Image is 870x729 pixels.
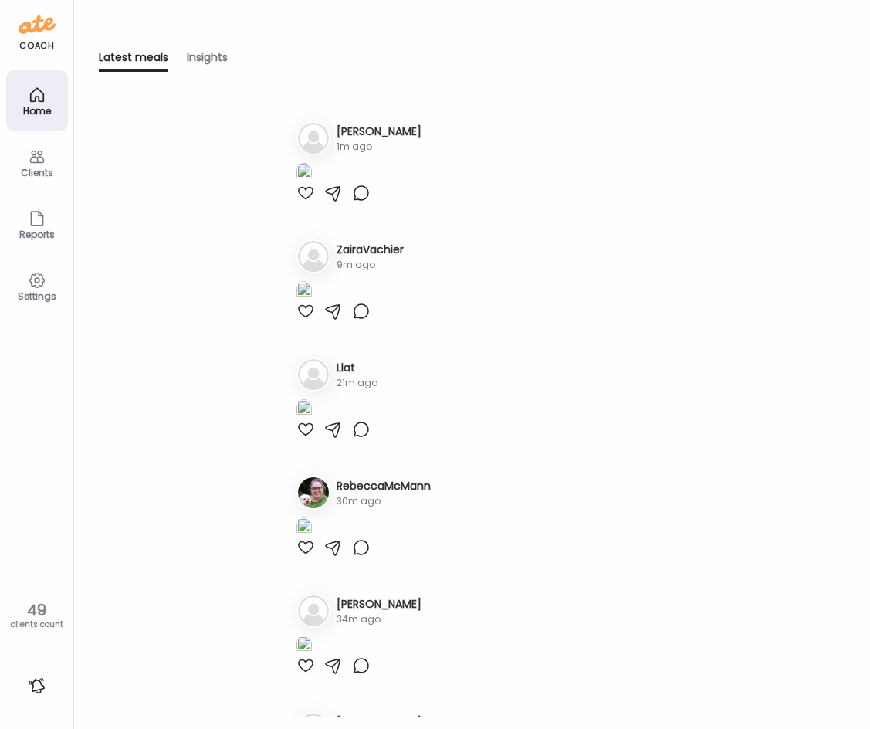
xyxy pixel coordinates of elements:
[9,291,65,301] div: Settings
[9,106,65,116] div: Home
[296,281,312,302] img: images%2F6vBXwQ8Yo0VDqwSZMtn7hleOdjD2%2FXp7ItYboSbdQt9NOaCIz%2FV27YlVRradvOdPQKziOj_1080
[19,12,56,37] img: ate
[337,258,404,272] div: 9m ago
[5,619,68,630] div: clients count
[187,49,228,72] div: Insights
[337,478,431,494] h3: RebeccaMcMann
[337,124,421,140] h3: [PERSON_NAME]
[298,359,329,390] img: bg-avatar-default.svg
[296,517,312,538] img: images%2FXWdvvPCfw4Rjn9zWuSQRFuWDGYk2%2Ffavorites%2F2DWlG2oLWL7QMx49CqbK_1080
[296,163,312,184] img: images%2FxdyGhd18GnUWakV9ZhPHSPbrqXE2%2FVXwcSXVWGwHulTsgprye%2Flt4cgC7qWyXZ2JK4gjep_1080
[337,376,377,390] div: 21m ago
[9,229,65,239] div: Reports
[5,601,68,619] div: 49
[298,595,329,626] img: bg-avatar-default.svg
[9,168,65,178] div: Clients
[337,612,421,626] div: 34m ago
[298,123,329,154] img: bg-avatar-default.svg
[337,140,421,154] div: 1m ago
[337,596,421,612] h3: [PERSON_NAME]
[298,241,329,272] img: bg-avatar-default.svg
[19,39,54,53] div: coach
[337,360,377,376] h3: Liat
[296,399,312,420] img: images%2FM59PRVsblqO3EICWFCc8PFHGDs52%2F9JN0cHzq7Cbb7q7hKh88%2FgzgbqT09JDrKl7CWXv7o_1080
[298,477,329,508] img: avatars%2FXWdvvPCfw4Rjn9zWuSQRFuWDGYk2
[337,242,404,258] h3: ZairaVachier
[337,494,431,508] div: 30m ago
[99,49,168,72] div: Latest meals
[296,636,312,656] img: images%2Fip99ljtmwDYLWjdYRTVxLbjdbSK2%2FvD6v5E6jKTOu8qTUuxIA%2FTxhc3B1eE9GnByKqH0Et_1080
